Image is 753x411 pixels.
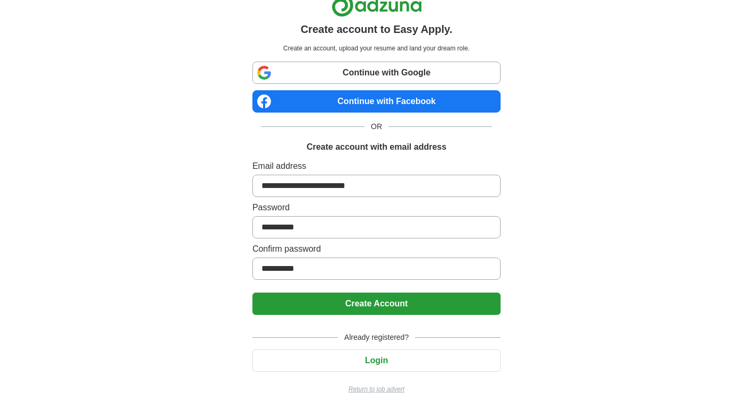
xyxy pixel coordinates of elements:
a: Continue with Facebook [252,90,501,113]
label: Confirm password [252,243,501,255]
a: Login [252,356,501,365]
button: Create Account [252,293,501,315]
span: Already registered? [338,332,415,343]
label: Password [252,201,501,214]
p: Create an account, upload your resume and land your dream role. [255,44,498,53]
label: Email address [252,160,501,173]
a: Return to job advert [252,384,501,394]
h1: Create account with email address [307,141,446,153]
h1: Create account to Easy Apply. [301,21,453,37]
a: Continue with Google [252,62,501,84]
button: Login [252,349,501,372]
span: OR [365,121,388,132]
